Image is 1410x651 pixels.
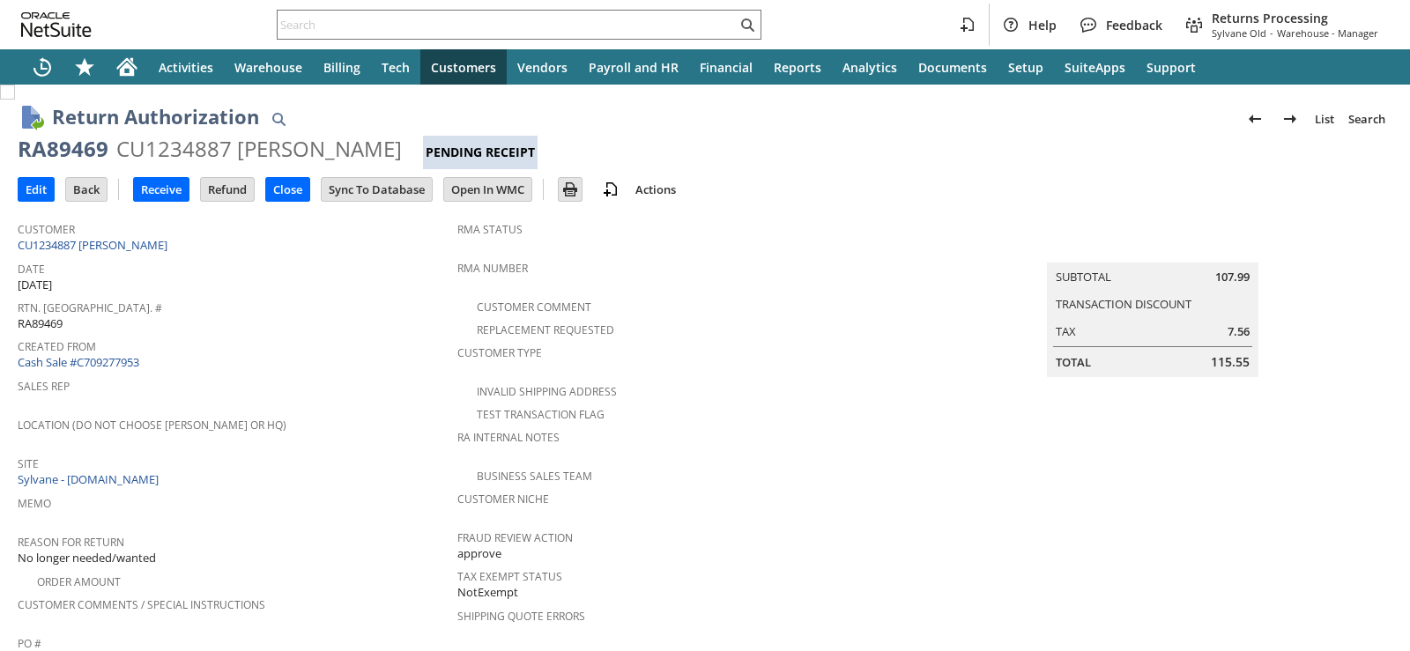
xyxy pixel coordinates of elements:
img: add-record.svg [600,179,621,200]
span: Setup [1008,59,1043,76]
a: RMA Status [457,222,523,237]
a: Customer [18,222,75,237]
div: RA89469 [18,135,108,163]
a: Customer Comments / Special Instructions [18,597,265,612]
a: Total [1056,354,1091,370]
input: Close [266,178,309,201]
span: Reports [774,59,821,76]
a: Memo [18,496,51,511]
span: 115.55 [1211,353,1250,371]
a: Recent Records [21,49,63,85]
a: Billing [313,49,371,85]
img: Next [1280,108,1301,129]
a: Replacement Requested [477,322,614,337]
span: Financial [700,59,753,76]
a: Invalid Shipping Address [477,384,617,399]
span: Analytics [842,59,897,76]
a: Subtotal [1056,269,1111,285]
img: Print [560,179,581,200]
a: List [1308,105,1341,133]
svg: Shortcuts [74,56,95,78]
a: Order Amount [37,574,121,589]
a: Customer Comment [477,300,591,314]
svg: Home [116,56,137,78]
a: Fraud Review Action [457,530,573,545]
a: Reason For Return [18,535,124,550]
input: Search [278,14,737,35]
a: RMA Number [457,261,528,276]
a: SuiteApps [1054,49,1136,85]
span: Help [1028,17,1057,33]
input: Open In WMC [444,178,531,201]
a: Vendors [507,49,578,85]
div: CU1234887 [PERSON_NAME] [116,135,402,163]
span: [DATE] [18,277,52,293]
a: CU1234887 [PERSON_NAME] [18,237,172,253]
span: Feedback [1106,17,1162,33]
a: Reports [763,49,832,85]
a: Shipping Quote Errors [457,609,585,624]
span: Vendors [517,59,568,76]
a: Tech [371,49,420,85]
a: Search [1341,105,1392,133]
a: Date [18,262,45,277]
caption: Summary [1047,234,1258,263]
span: Activities [159,59,213,76]
a: Customer Niche [457,492,549,507]
a: Financial [689,49,763,85]
a: Test Transaction Flag [477,407,605,422]
a: Tax [1056,323,1076,339]
a: Site [18,456,39,471]
span: Sylvane Old [1212,26,1266,40]
input: Back [66,178,107,201]
span: Warehouse [234,59,302,76]
a: Analytics [832,49,908,85]
span: Payroll and HR [589,59,679,76]
span: 7.56 [1228,323,1250,340]
img: Previous [1244,108,1265,129]
a: Location (Do Not Choose [PERSON_NAME] or HQ) [18,418,286,433]
a: Documents [908,49,998,85]
a: Payroll and HR [578,49,689,85]
span: Documents [918,59,987,76]
a: Cash Sale #C709277953 [18,354,139,370]
input: Receive [134,178,189,201]
a: RA Internal Notes [457,430,560,445]
a: Business Sales Team [477,469,592,484]
div: Pending Receipt [423,136,538,169]
span: No longer needed/wanted [18,550,156,566]
img: Quick Find [268,108,289,129]
span: NotExempt [457,584,518,601]
span: Tech [382,59,410,76]
div: Shortcuts [63,49,106,85]
input: Sync To Database [322,178,432,201]
a: Actions [628,181,683,197]
a: Transaction Discount [1056,296,1191,312]
svg: Search [737,14,758,35]
a: Setup [998,49,1054,85]
a: Home [106,49,148,85]
input: Refund [201,178,254,201]
input: Print [559,178,582,201]
a: Support [1136,49,1206,85]
h1: Return Authorization [52,102,259,131]
svg: logo [21,12,92,37]
svg: Recent Records [32,56,53,78]
span: Billing [323,59,360,76]
span: SuiteApps [1065,59,1125,76]
span: Support [1147,59,1196,76]
span: RA89469 [18,315,63,332]
span: Warehouse - Manager [1277,26,1378,40]
a: Activities [148,49,224,85]
a: PO # [18,636,41,651]
a: Created From [18,339,96,354]
a: Tax Exempt Status [457,569,562,584]
span: - [1270,26,1273,40]
a: Customers [420,49,507,85]
a: Sylvane - [DOMAIN_NAME] [18,471,163,487]
a: Warehouse [224,49,313,85]
a: Rtn. [GEOGRAPHIC_DATA]. # [18,300,162,315]
input: Edit [19,178,54,201]
span: Returns Processing [1212,10,1378,26]
a: Sales Rep [18,379,70,394]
